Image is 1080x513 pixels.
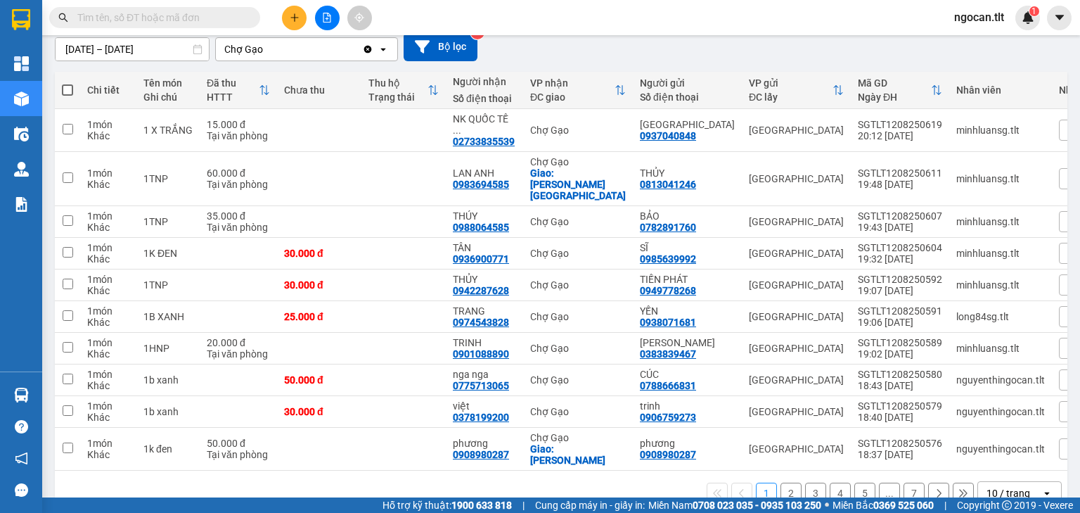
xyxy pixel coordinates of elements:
[143,77,193,89] div: Tên món
[378,44,389,55] svg: open
[87,400,129,412] div: 1 món
[986,486,1030,500] div: 10 / trang
[530,374,626,386] div: Chợ Gạo
[143,91,193,103] div: Ghi chú
[749,91,832,103] div: ĐC lấy
[530,406,626,417] div: Chợ Gạo
[956,374,1045,386] div: nguyenthingocan.tlt
[453,76,516,87] div: Người nhận
[749,125,844,136] div: [GEOGRAPHIC_DATA]
[207,119,270,130] div: 15.000 đ
[87,179,129,190] div: Khác
[143,343,193,354] div: 1HNP
[640,119,735,130] div: NHẬT MỸ
[14,91,29,106] img: warehouse-icon
[224,42,263,56] div: Chợ Gạo
[14,388,29,403] img: warehouse-icon
[858,130,942,141] div: 20:12 [DATE]
[87,449,129,460] div: Khác
[453,222,509,233] div: 0988064585
[749,443,844,455] div: [GEOGRAPHIC_DATA]
[143,279,193,291] div: 1TNP
[742,72,851,109] th: Toggle SortBy
[453,210,516,222] div: THÚY
[879,483,900,504] button: ...
[825,502,829,508] span: ⚪️
[15,420,28,433] span: question-circle
[530,167,626,201] div: Giao: BÌNH PHÚ QUỚI
[362,44,373,55] svg: Clear value
[956,216,1045,227] div: minhluansg.tlt
[453,369,516,380] div: nga nga
[530,443,626,466] div: Giao: quan thọ
[530,343,626,354] div: Chợ Gạo
[453,113,516,136] div: NK QUỐC TẾ CHỢ GẠO
[640,179,696,190] div: 0813041246
[284,279,354,291] div: 30.000 đ
[453,337,516,348] div: TRINH
[530,279,626,291] div: Chợ Gạo
[640,369,735,380] div: CÚC
[15,452,28,465] span: notification
[207,130,270,141] div: Tại văn phòng
[14,127,29,141] img: warehouse-icon
[87,210,129,222] div: 1 món
[87,242,129,253] div: 1 món
[858,119,942,130] div: SGTLT1208250619
[830,483,851,504] button: 4
[530,432,626,443] div: Chợ Gạo
[284,374,354,386] div: 50.000 đ
[522,498,525,513] span: |
[904,483,925,504] button: 7
[944,498,946,513] span: |
[640,167,735,179] div: THỦY
[858,210,942,222] div: SGTLT1208250607
[858,242,942,253] div: SGTLT1208250604
[858,222,942,233] div: 19:43 [DATE]
[453,285,509,296] div: 0942287628
[956,248,1045,259] div: minhluansg.tlt
[453,274,516,285] div: THỦY
[858,317,942,328] div: 19:06 [DATE]
[77,10,243,25] input: Tìm tên, số ĐT hoặc mã đơn
[640,449,696,460] div: 0908980287
[858,348,942,360] div: 19:02 [DATE]
[530,77,615,89] div: VP nhận
[640,412,696,423] div: 0906759273
[264,42,266,56] input: Selected Chợ Gạo.
[284,84,354,96] div: Chưa thu
[858,253,942,265] div: 19:32 [DATE]
[87,305,129,317] div: 1 món
[451,500,512,511] strong: 1900 633 818
[87,84,129,96] div: Chi tiết
[207,179,270,190] div: Tại văn phòng
[87,412,129,423] div: Khác
[956,343,1045,354] div: minhluansg.tlt
[640,242,735,253] div: SĨ
[453,317,509,328] div: 0974543828
[640,305,735,317] div: YẾN
[453,380,509,391] div: 0775713065
[1031,6,1036,16] span: 1
[858,77,931,89] div: Mã GD
[858,400,942,412] div: SGTLT1208250579
[640,91,735,103] div: Số điện thoại
[749,248,844,259] div: [GEOGRAPHIC_DATA]
[858,449,942,460] div: 18:37 [DATE]
[858,274,942,285] div: SGTLT1208250592
[368,77,427,89] div: Thu hộ
[453,400,516,412] div: việt
[854,483,875,504] button: 5
[640,337,735,348] div: SƠN THẢO
[143,248,193,259] div: 1K ĐEN
[749,406,844,417] div: [GEOGRAPHIC_DATA]
[87,119,129,130] div: 1 món
[530,248,626,259] div: Chợ Gạo
[858,179,942,190] div: 19:48 [DATE]
[207,91,259,103] div: HTTT
[347,6,372,30] button: aim
[143,311,193,322] div: 1B XANH
[749,173,844,184] div: [GEOGRAPHIC_DATA]
[143,443,193,455] div: 1k đen
[87,285,129,296] div: Khác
